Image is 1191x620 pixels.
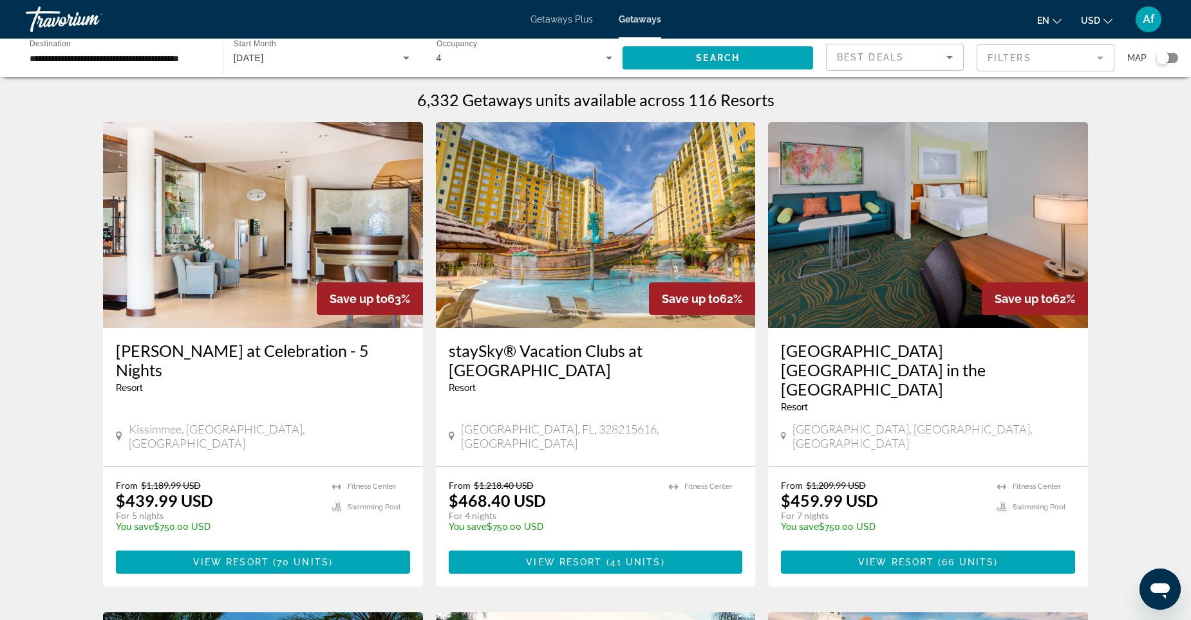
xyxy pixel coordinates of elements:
[449,510,657,522] p: For 4 nights
[330,292,388,305] span: Save up to
[649,282,755,315] div: 62%
[768,122,1088,328] img: RR27I01X.jpg
[696,53,740,63] span: Search
[942,557,994,567] span: 66 units
[1081,11,1112,30] button: Change currency
[1132,6,1165,33] button: User Menu
[977,44,1114,72] button: Filter
[662,292,720,305] span: Save up to
[1037,11,1062,30] button: Change language
[1013,482,1061,491] span: Fitness Center
[116,491,213,510] p: $439.99 USD
[995,292,1053,305] span: Save up to
[684,482,733,491] span: Fitness Center
[317,282,423,315] div: 63%
[141,480,201,491] span: $1,189.99 USD
[602,557,664,567] span: ( )
[1127,49,1147,67] span: Map
[781,341,1075,399] a: [GEOGRAPHIC_DATA] [GEOGRAPHIC_DATA] in the [GEOGRAPHIC_DATA]
[806,480,866,491] span: $1,209.99 USD
[1037,15,1049,26] span: en
[116,522,319,532] p: $750.00 USD
[1139,569,1181,610] iframe: Button to launch messaging window
[449,551,743,574] button: View Resort(41 units)
[449,341,743,379] a: staySky® Vacation Clubs at [GEOGRAPHIC_DATA]
[277,557,329,567] span: 70 units
[348,503,400,511] span: Swimming Pool
[858,557,934,567] span: View Resort
[449,383,476,393] span: Resort
[449,522,487,532] span: You save
[436,53,442,63] span: 4
[781,491,878,510] p: $459.99 USD
[116,341,410,379] a: [PERSON_NAME] at Celebration - 5 Nights
[436,40,477,48] span: Occupancy
[1081,15,1100,26] span: USD
[348,482,396,491] span: Fitness Center
[1143,13,1154,26] span: Af
[781,510,984,522] p: For 7 nights
[781,551,1075,574] button: View Resort(66 units)
[417,90,774,109] h1: 6,332 Getaways units available across 116 Resorts
[619,14,661,24] a: Getaways
[449,522,657,532] p: $750.00 USD
[837,52,904,62] span: Best Deals
[837,50,953,65] mat-select: Sort by
[781,402,808,412] span: Resort
[781,480,803,491] span: From
[26,3,155,36] a: Travorium
[623,46,813,69] button: Search
[103,122,423,328] img: C790O01X.jpg
[234,53,264,63] span: [DATE]
[461,422,743,450] span: [GEOGRAPHIC_DATA], FL, 328215616, [GEOGRAPHIC_DATA]
[116,551,410,574] button: View Resort(70 units)
[234,40,276,48] span: Start Month
[116,383,143,393] span: Resort
[30,39,71,48] span: Destination
[1013,503,1065,511] span: Swimming Pool
[449,480,471,491] span: From
[982,282,1088,315] div: 62%
[116,480,138,491] span: From
[129,422,410,450] span: Kissimmee, [GEOGRAPHIC_DATA], [GEOGRAPHIC_DATA]
[436,122,756,328] img: ii_lbs1.jpg
[610,557,661,567] span: 41 units
[193,557,269,567] span: View Resort
[269,557,333,567] span: ( )
[934,557,998,567] span: ( )
[792,422,1075,450] span: [GEOGRAPHIC_DATA], [GEOGRAPHIC_DATA], [GEOGRAPHIC_DATA]
[116,522,154,532] span: You save
[449,491,546,510] p: $468.40 USD
[116,510,319,522] p: For 5 nights
[474,480,534,491] span: $1,218.40 USD
[530,14,593,24] a: Getaways Plus
[781,522,984,532] p: $750.00 USD
[781,522,819,532] span: You save
[526,557,602,567] span: View Resort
